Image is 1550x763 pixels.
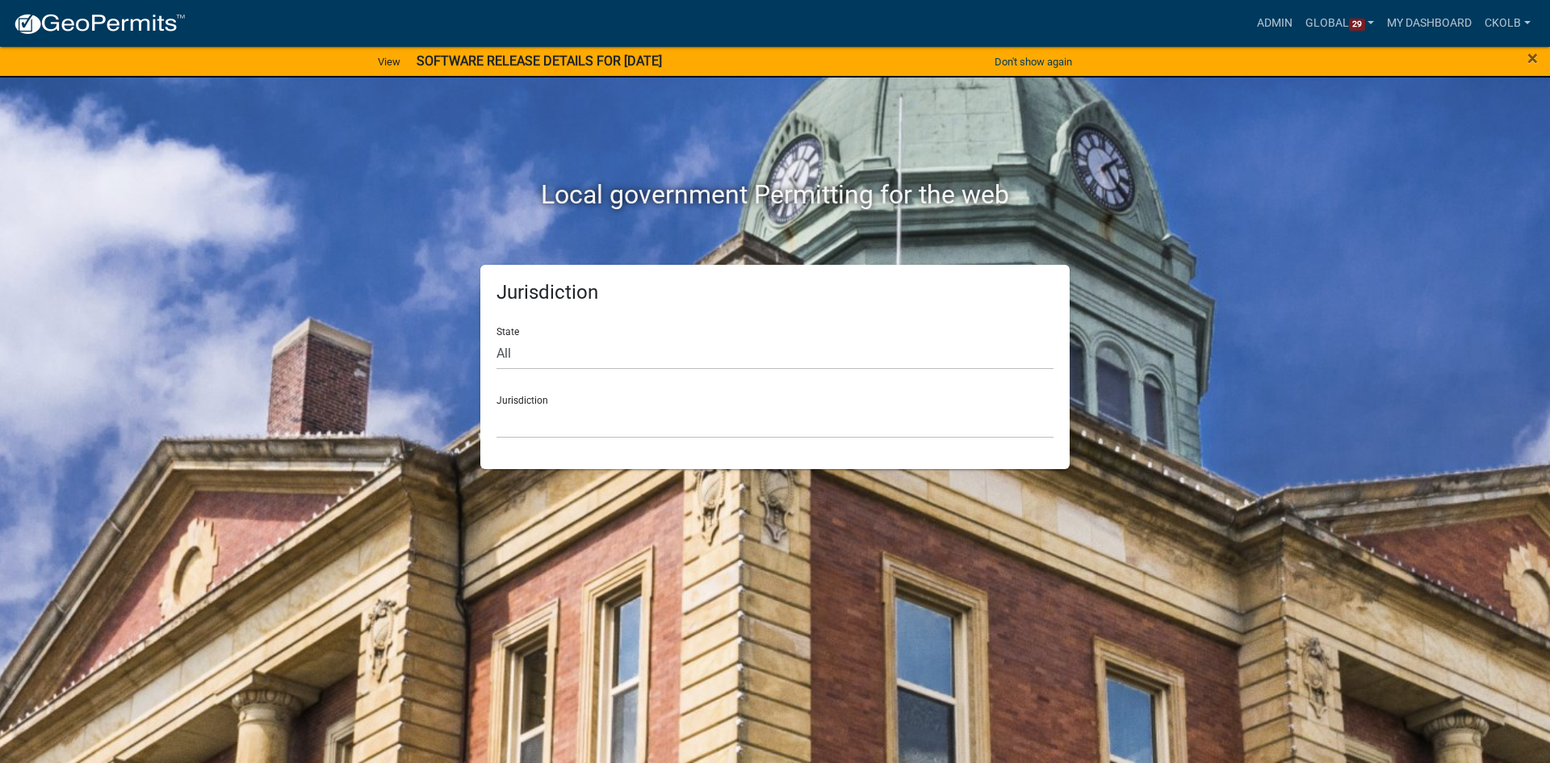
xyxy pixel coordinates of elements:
a: Admin [1250,8,1299,39]
a: ckolb [1478,8,1537,39]
span: × [1527,47,1538,69]
span: 29 [1349,19,1365,31]
strong: SOFTWARE RELEASE DETAILS FOR [DATE] [417,53,662,69]
a: My Dashboard [1380,8,1478,39]
h5: Jurisdiction [496,281,1054,304]
button: Don't show again [988,48,1079,75]
h2: Local government Permitting for the web [327,179,1223,210]
a: View [371,48,407,75]
a: Global29 [1299,8,1381,39]
button: Close [1527,48,1538,68]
